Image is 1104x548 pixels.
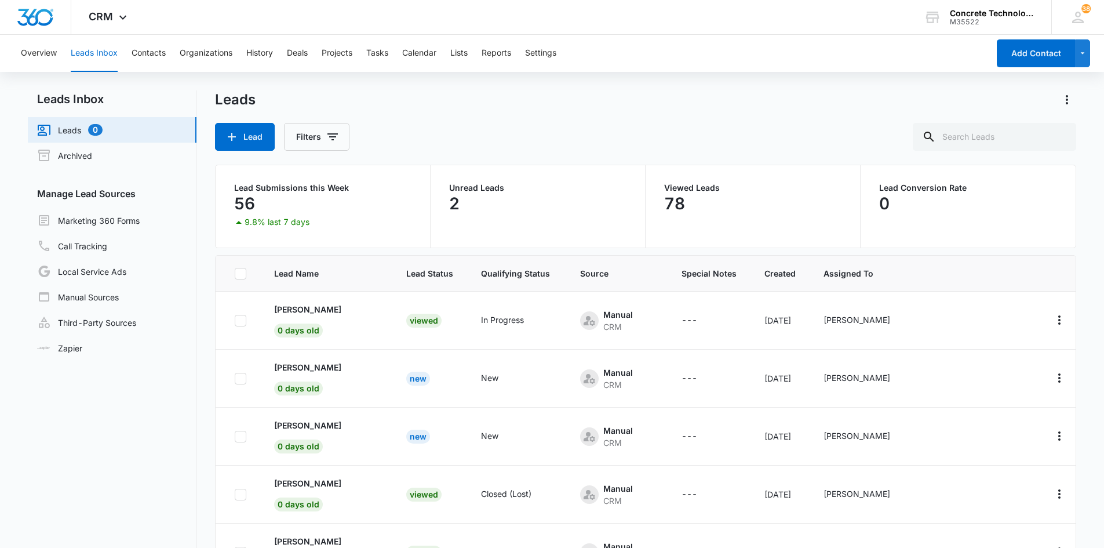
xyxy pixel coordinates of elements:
div: - - Select to Edit Field [580,482,654,507]
p: [PERSON_NAME] [274,361,341,373]
div: New [481,372,498,384]
div: Manual [603,482,633,495]
span: Assigned To [824,267,911,280]
button: Calendar [402,35,436,72]
div: --- [682,372,697,386]
div: - - Select to Edit Field [580,424,654,449]
button: Deals [287,35,308,72]
p: Viewed Leads [664,184,841,192]
a: Leads0 [37,123,103,137]
span: Qualifying Status [481,267,552,280]
button: Overview [21,35,57,72]
button: Contacts [132,35,166,72]
div: - - Select to Edit Field [682,488,718,502]
span: 0 days old [274,498,323,511]
div: [PERSON_NAME] [824,314,890,326]
div: Viewed [406,314,442,328]
a: Zapier [37,342,82,354]
div: - - Select to Edit Field [580,309,654,333]
button: Filters [284,123,349,151]
button: Actions [1050,485,1069,503]
div: [PERSON_NAME] [824,372,890,384]
a: New [406,431,430,441]
a: Viewed [406,489,442,499]
div: - - Select to Edit Field [481,430,519,444]
button: Actions [1050,311,1069,329]
div: - - Select to Edit Field [682,430,718,444]
button: History [246,35,273,72]
div: [PERSON_NAME] [824,488,890,500]
button: Lead [215,123,275,151]
div: Closed (Lost) [481,488,531,500]
p: [PERSON_NAME] [274,477,341,489]
div: Manual [603,366,633,379]
a: New [406,373,430,383]
button: Reports [482,35,511,72]
div: CRM [603,437,633,449]
a: Third-Party Sources [37,315,136,329]
button: Actions [1058,90,1076,109]
div: CRM [603,379,633,391]
span: 0 days old [274,382,323,395]
p: Lead Submissions this Week [234,184,411,192]
h1: Leads [215,91,256,108]
div: - - Select to Edit Field [580,366,654,391]
a: Local Service Ads [37,264,126,278]
div: - - Select to Edit Field [824,430,911,444]
a: Marketing 360 Forms [37,213,140,227]
p: [PERSON_NAME] [274,419,341,431]
div: notifications count [1081,4,1091,13]
div: CRM [603,495,633,507]
a: Viewed [406,315,442,325]
h3: Manage Lead Sources [28,187,196,201]
p: 9.8% last 7 days [245,218,309,226]
button: Actions [1050,369,1069,387]
span: 0 days old [274,440,323,453]
div: - - Select to Edit Field [824,314,911,328]
div: account name [950,9,1034,18]
span: 38 [1081,4,1091,13]
button: Leads Inbox [71,35,118,72]
a: Call Tracking [37,239,107,253]
button: Organizations [180,35,232,72]
p: [PERSON_NAME] [274,535,341,547]
button: Tasks [366,35,388,72]
div: Viewed [406,488,442,502]
p: [PERSON_NAME] [274,303,341,315]
div: --- [682,314,697,328]
div: account id [950,18,1034,26]
span: CRM [89,10,113,23]
span: Source [580,267,654,280]
div: --- [682,430,697,444]
div: - - Select to Edit Field [481,488,552,502]
div: [DATE] [764,430,796,442]
div: Manual [603,424,633,437]
p: 78 [664,194,685,213]
div: New [406,430,430,444]
div: - - Select to Edit Field [481,372,519,386]
div: New [481,430,498,442]
div: Manual [603,309,633,321]
button: Settings [525,35,556,72]
div: - - Select to Edit Field [824,372,911,386]
div: --- [682,488,697,502]
div: CRM [603,321,633,333]
span: Special Notes [682,267,737,280]
div: [DATE] [764,314,796,326]
div: New [406,372,430,386]
div: [PERSON_NAME] [824,430,890,442]
input: Search Leads [913,123,1076,151]
p: 56 [234,194,255,213]
p: 2 [449,194,460,213]
a: [PERSON_NAME]0 days old [274,477,378,509]
div: - - Select to Edit Field [481,314,545,328]
a: [PERSON_NAME]0 days old [274,361,378,393]
span: Lead Name [274,267,378,280]
span: Created [764,267,796,280]
p: Lead Conversion Rate [879,184,1057,192]
h2: Leads Inbox [28,90,196,108]
div: - - Select to Edit Field [824,488,911,502]
p: Unread Leads [449,184,626,192]
button: Add Contact [997,39,1075,67]
a: [PERSON_NAME]0 days old [274,419,378,451]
